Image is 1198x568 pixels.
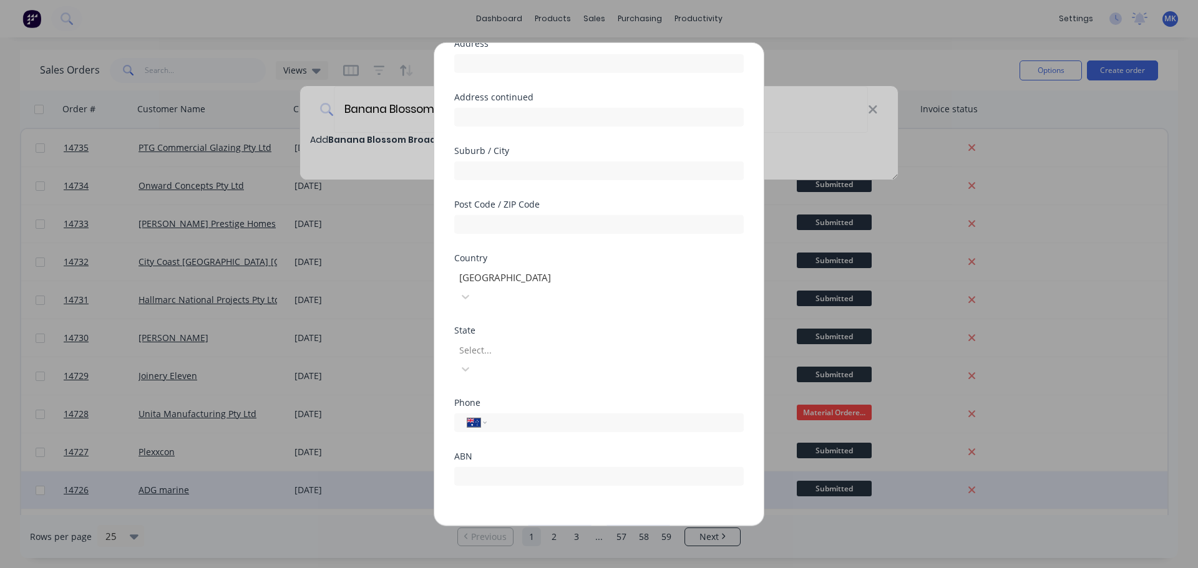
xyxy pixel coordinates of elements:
[454,200,744,208] div: Post Code / ZIP Code
[604,525,673,545] button: Cancel
[454,39,744,47] div: Address
[454,451,744,460] div: ABN
[525,525,594,545] button: Save
[454,92,744,101] div: Address continued
[454,253,744,262] div: Country
[454,146,744,155] div: Suburb / City
[454,398,744,407] div: Phone
[454,325,744,334] div: State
